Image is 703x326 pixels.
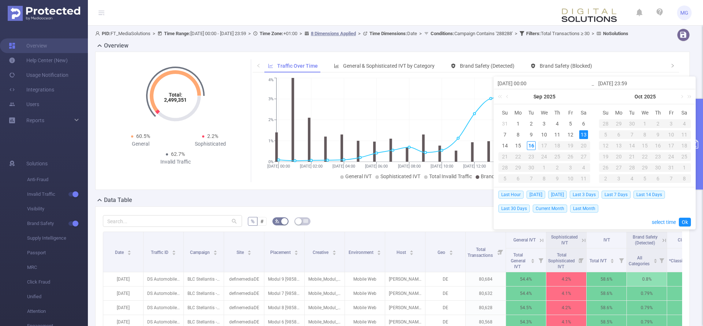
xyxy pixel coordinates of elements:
[512,140,525,151] td: September 15, 2025
[570,205,598,213] span: Last Month
[512,129,525,140] td: September 8, 2025
[498,174,512,183] div: 5
[577,107,590,118] th: Sat
[538,174,551,183] div: 8
[256,63,261,68] i: icon: left
[665,119,678,128] div: 3
[514,130,522,139] div: 8
[651,151,665,162] td: October 23, 2025
[599,130,612,139] div: 5
[665,107,678,118] th: Fri
[526,31,589,36] span: Total Transactions ≥ 30
[579,130,588,139] div: 13
[652,215,676,229] a: select time
[417,31,424,36] span: >
[430,164,453,169] tspan: [DATE] 10:00
[665,140,678,151] td: October 17, 2025
[533,89,543,104] a: Sep
[538,140,551,151] td: September 17, 2025
[602,191,631,199] span: Last 7 Days
[538,107,551,118] th: Wed
[639,130,652,139] div: 8
[512,174,525,183] div: 6
[525,107,538,118] th: Tue
[678,163,691,172] div: 1
[9,68,68,82] a: Usage Notification
[104,196,132,205] h2: Data Table
[356,31,363,36] span: >
[612,118,625,129] td: September 29, 2025
[665,162,678,173] td: October 31, 2025
[564,140,577,151] td: September 19, 2025
[527,130,536,139] div: 9
[633,235,658,246] span: Brand Safety (Detected)
[505,89,511,104] a: Previous month (PageUp)
[175,140,245,148] div: Sophisticated
[150,31,157,36] span: >
[268,139,274,143] tspan: 1%
[651,119,665,128] div: 2
[543,89,556,104] a: 2025
[566,130,575,139] div: 12
[625,109,639,116] span: Tu
[514,119,522,128] div: 1
[566,119,575,128] div: 5
[665,173,678,184] td: November 7, 2025
[643,89,656,104] a: 2025
[103,215,242,227] input: Search...
[564,152,577,161] div: 26
[268,160,274,164] tspan: 0%
[639,109,652,116] span: We
[277,63,318,69] span: Traffic Over Time
[665,118,678,129] td: October 3, 2025
[498,205,530,213] span: Last 30 Days
[599,119,612,128] div: 28
[102,31,111,36] b: PID:
[651,118,665,129] td: October 2, 2025
[678,174,691,183] div: 8
[538,118,551,129] td: September 3, 2025
[495,232,506,272] i: Filter menu
[625,173,639,184] td: November 4, 2025
[678,173,691,184] td: November 8, 2025
[678,109,691,116] span: Sa
[577,151,590,162] td: September 27, 2025
[564,118,577,129] td: September 5, 2025
[27,172,88,187] span: Anti-Fraud
[678,152,691,161] div: 25
[27,216,88,231] span: Brand Safety
[612,130,625,139] div: 6
[514,141,522,150] div: 15
[625,119,639,128] div: 30
[525,109,538,116] span: Tu
[171,151,185,157] span: 62.7%
[678,129,691,140] td: October 11, 2025
[551,109,564,116] span: Th
[527,141,536,150] div: 16
[9,38,47,53] a: Overview
[27,231,88,246] span: Supply Intelligence
[551,151,564,162] td: September 25, 2025
[599,173,612,184] td: November 2, 2025
[599,129,612,140] td: October 5, 2025
[665,151,678,162] td: October 24, 2025
[625,174,639,183] div: 4
[334,63,339,68] i: icon: bar-chart
[612,107,625,118] th: Mon
[533,205,567,213] span: Current Month
[538,152,551,161] div: 24
[678,140,691,151] td: October 18, 2025
[525,118,538,129] td: September 2, 2025
[665,129,678,140] td: October 10, 2025
[577,162,590,173] td: October 4, 2025
[551,174,564,183] div: 9
[551,141,564,150] div: 18
[27,187,88,202] span: Invalid Traffic
[525,174,538,183] div: 7
[612,140,625,151] td: October 13, 2025
[548,191,567,199] span: [DATE]
[540,63,592,69] span: Brand Safety (Blocked)
[678,130,691,139] div: 11
[525,151,538,162] td: September 23, 2025
[639,140,652,151] td: October 15, 2025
